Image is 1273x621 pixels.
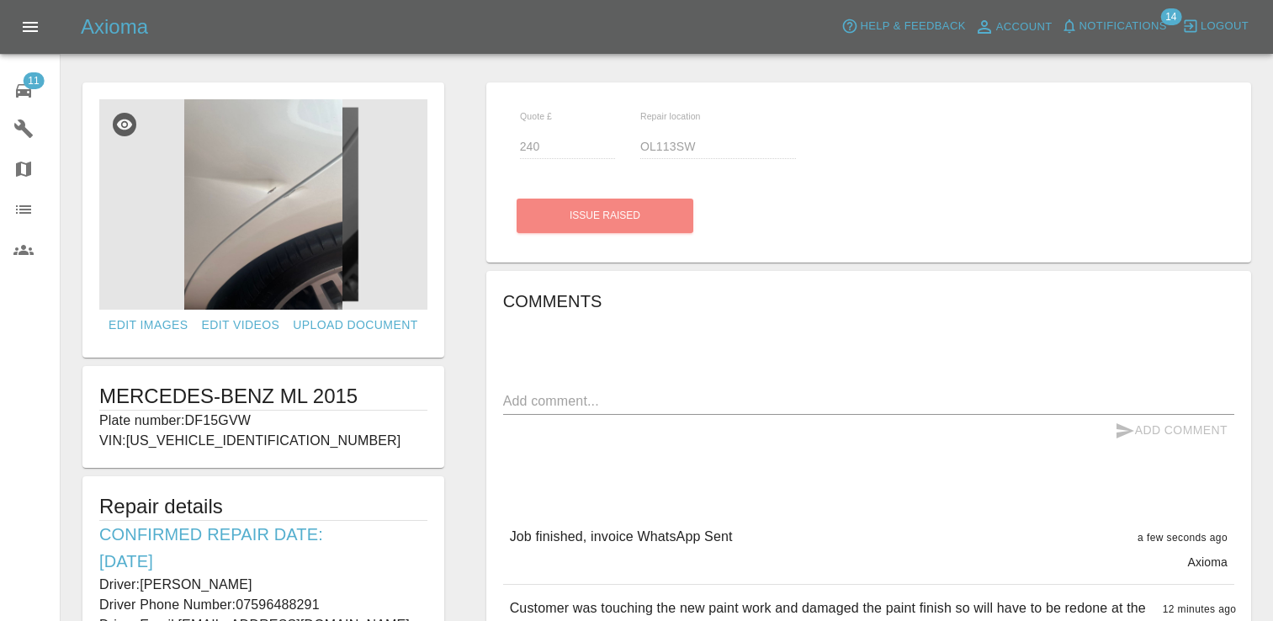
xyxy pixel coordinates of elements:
[1079,17,1167,36] span: Notifications
[837,13,969,40] button: Help & Feedback
[860,17,965,36] span: Help & Feedback
[503,288,1234,315] h6: Comments
[640,111,701,121] span: Repair location
[286,310,424,341] a: Upload Document
[1178,13,1253,40] button: Logout
[10,7,50,47] button: Open drawer
[23,72,44,89] span: 11
[81,13,148,40] h5: Axioma
[996,18,1053,37] span: Account
[99,493,427,520] h5: Repair details
[99,99,427,310] img: bedd5c40-6490-4000-82d4-66e48d0b7565
[1163,603,1237,615] span: 12 minutes ago
[194,310,286,341] a: Edit Videos
[1160,8,1181,25] span: 14
[99,575,427,595] p: Driver: [PERSON_NAME]
[102,310,194,341] a: Edit Images
[1201,17,1249,36] span: Logout
[970,13,1057,40] a: Account
[1138,532,1228,544] span: a few seconds ago
[1187,554,1228,571] p: Axioma
[99,595,427,615] p: Driver Phone Number: 07596488291
[99,521,427,575] h6: Confirmed Repair Date: [DATE]
[1057,13,1171,40] button: Notifications
[99,411,427,431] p: Plate number: DF15GVW
[520,111,552,121] span: Quote £
[99,431,427,451] p: VIN: [US_VEHICLE_IDENTIFICATION_NUMBER]
[510,527,733,547] p: Job finished, invoice WhatsApp Sent
[99,383,427,410] h1: MERCEDES-BENZ ML 2015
